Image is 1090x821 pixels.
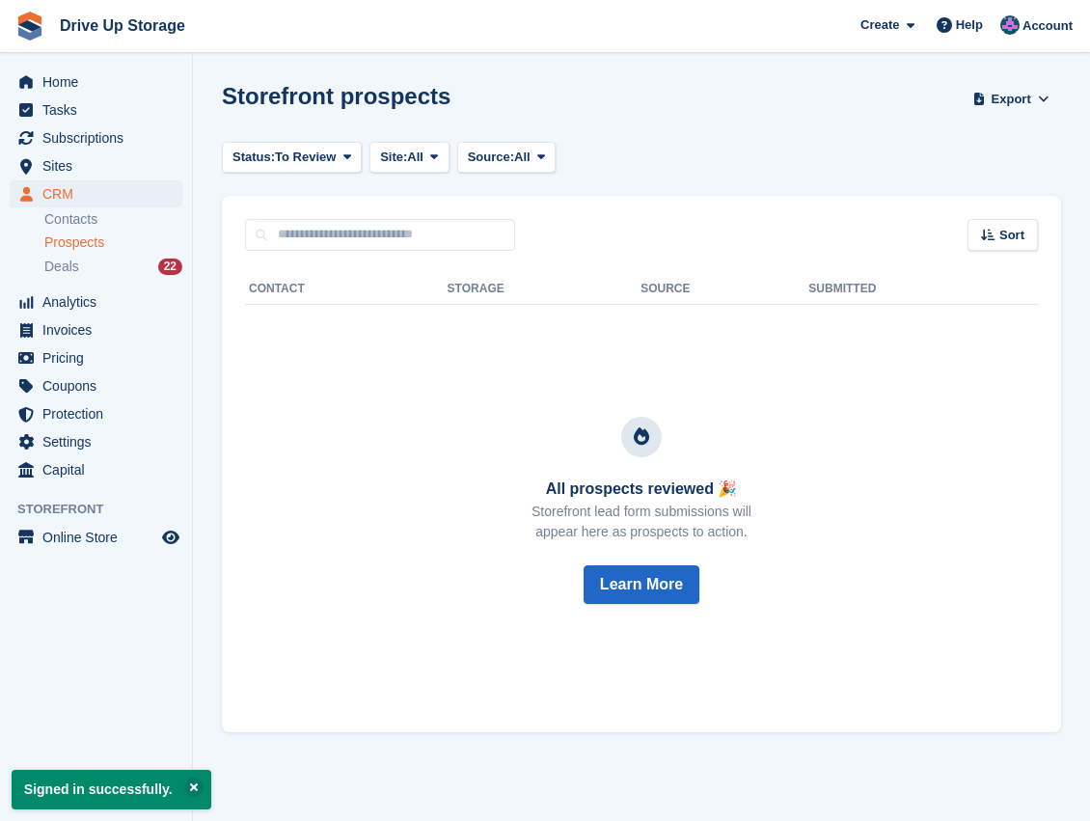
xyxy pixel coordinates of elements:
span: Online Store [42,524,158,551]
a: menu [10,152,182,179]
span: Deals [44,258,79,276]
a: menu [10,288,182,315]
a: menu [10,428,182,455]
a: Contacts [44,210,182,229]
span: All [407,148,423,167]
th: Submitted [808,274,1037,305]
span: Export [992,90,1031,109]
span: Sites [42,152,158,179]
a: menu [10,524,182,551]
button: Learn More [584,565,699,604]
a: Deals 22 [44,257,182,277]
th: Contact [245,274,448,305]
a: menu [10,400,182,427]
th: Source [640,274,808,305]
h3: All prospects reviewed 🎉 [531,480,751,498]
span: Status: [232,148,275,167]
button: Status: To Review [222,142,362,174]
span: Prospects [44,233,104,252]
span: Protection [42,400,158,427]
a: Drive Up Storage [52,10,193,41]
span: Analytics [42,288,158,315]
span: All [514,148,531,167]
span: Site: [380,148,407,167]
a: menu [10,180,182,207]
span: Pricing [42,344,158,371]
img: stora-icon-8386f47178a22dfd0bd8f6a31ec36ba5ce8667c1dd55bd0f319d3a0aa187defe.svg [15,12,44,41]
span: Subscriptions [42,124,158,151]
span: Source: [468,148,514,167]
a: menu [10,96,182,123]
th: Storage [448,274,641,305]
span: Create [860,15,899,35]
a: menu [10,68,182,96]
button: Site: All [369,142,450,174]
span: Sort [999,226,1024,245]
img: Andy [1000,15,1020,35]
span: To Review [275,148,336,167]
a: menu [10,372,182,399]
span: Coupons [42,372,158,399]
a: Preview store [159,526,182,549]
a: menu [10,316,182,343]
p: Signed in successfully. [12,770,211,809]
a: Prospects [44,233,182,253]
span: Account [1022,16,1073,36]
button: Source: All [457,142,557,174]
span: Tasks [42,96,158,123]
button: Export [968,83,1053,115]
h1: Storefront prospects [222,83,450,109]
p: Storefront lead form submissions will appear here as prospects to action. [531,502,751,542]
a: menu [10,456,182,483]
span: CRM [42,180,158,207]
span: Capital [42,456,158,483]
div: 22 [158,259,182,275]
span: Storefront [17,500,192,519]
span: Settings [42,428,158,455]
a: menu [10,344,182,371]
span: Help [956,15,983,35]
span: Home [42,68,158,96]
span: Invoices [42,316,158,343]
a: menu [10,124,182,151]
